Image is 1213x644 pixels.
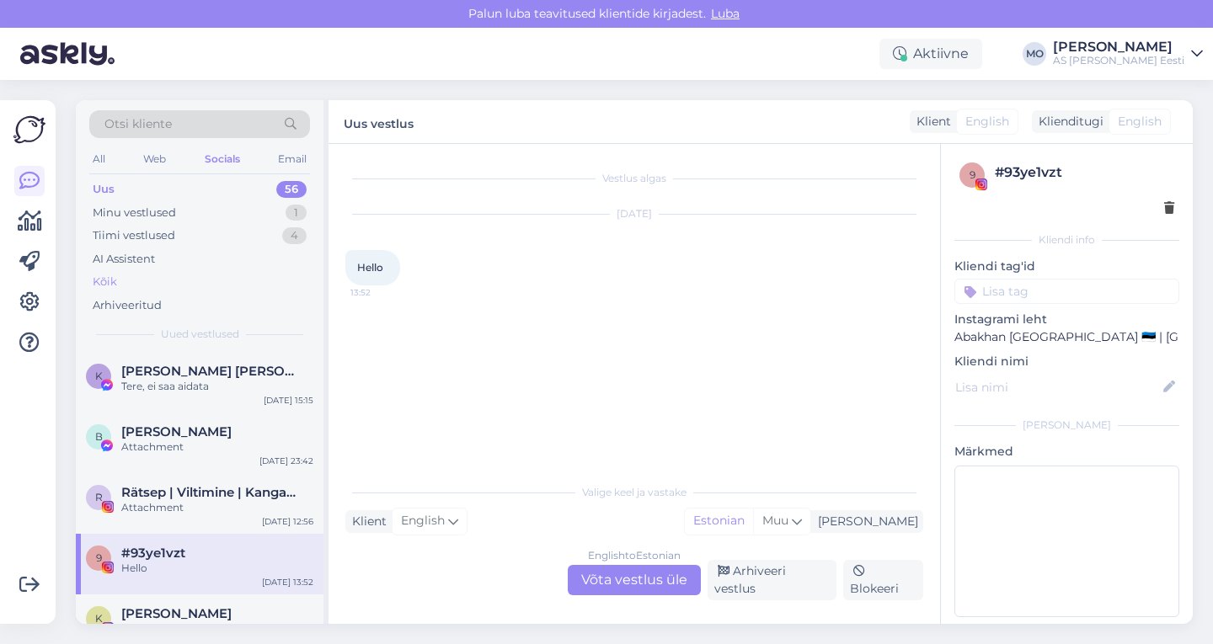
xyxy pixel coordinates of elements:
span: K [95,370,103,382]
div: Kõik [93,274,117,290]
div: # 93ye1vzt [995,162,1174,183]
span: English [965,113,1009,130]
div: Vestlus algas [345,171,923,186]
div: Uus [93,181,115,198]
div: Attachment [121,500,313,515]
span: Otsi kliente [104,115,172,133]
div: Klient [910,113,951,130]
span: Karl Eik Rebane [121,364,297,379]
span: 9 [970,168,975,181]
span: Katrina Randma [121,606,232,621]
div: Klient [345,513,387,530]
div: [DATE] [345,206,923,221]
div: Web [140,148,169,170]
span: 9 [96,551,102,564]
div: Klienditugi [1032,113,1103,130]
div: Arhiveeritud [93,297,162,314]
div: Aktiivne [879,39,982,69]
div: [DATE] 23:42 [259,455,313,467]
span: Uued vestlused [161,327,239,342]
span: Rätsep | Viltimine | Kangastelgedel kudumine [121,485,297,500]
div: 4 [282,227,307,244]
div: AI Assistent [93,251,155,268]
div: Blokeeri [843,560,923,600]
span: Hello [357,261,383,274]
div: Email [275,148,310,170]
div: Kliendi info [954,232,1179,247]
span: 13:52 [350,286,414,299]
div: [PERSON_NAME] [1053,40,1184,54]
div: MO [1023,42,1046,66]
p: Kliendi nimi [954,353,1179,370]
img: Askly Logo [13,114,45,146]
p: Märkmed [954,443,1179,460]
p: Abakhan [GEOGRAPHIC_DATA] 🇪🇪 | [GEOGRAPHIC_DATA] 🇱🇻 [954,328,1179,346]
span: R [95,491,103,503]
div: Hello [121,561,313,576]
input: Lisa tag [954,279,1179,304]
span: Muu [762,513,788,528]
div: 1 [286,205,307,221]
div: [DATE] 13:52 [262,576,313,588]
div: English to Estonian [588,548,681,563]
div: Valige keel ja vastake [345,485,923,500]
p: Instagrami leht [954,311,1179,328]
div: [DATE] 12:56 [262,515,313,528]
span: English [1118,113,1162,130]
div: Tere, ei saa aidata [121,379,313,394]
label: Uus vestlus [344,110,414,133]
span: English [401,512,445,530]
div: [PERSON_NAME] [811,513,918,530]
span: Виктор Стриков [121,424,232,439]
input: Lisa nimi [955,378,1160,397]
div: Minu vestlused [93,205,176,221]
div: Socials [201,148,243,170]
div: [PERSON_NAME] [954,418,1179,433]
p: Kliendi tag'id [954,258,1179,275]
span: K [95,612,103,625]
span: #93ye1vzt [121,546,185,561]
span: В [95,430,103,443]
div: [DATE] 15:15 [264,394,313,407]
div: 56 [276,181,307,198]
a: [PERSON_NAME]AS [PERSON_NAME] Eesti [1053,40,1203,67]
div: Arhiveeri vestlus [708,560,836,600]
div: All [89,148,109,170]
div: Võta vestlus üle [568,565,701,595]
span: Luba [706,6,745,21]
div: Estonian [685,508,753,534]
div: Attachment [121,439,313,455]
div: Tiimi vestlused [93,227,175,244]
div: AS [PERSON_NAME] Eesti [1053,54,1184,67]
div: Attachment [121,621,313,636]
